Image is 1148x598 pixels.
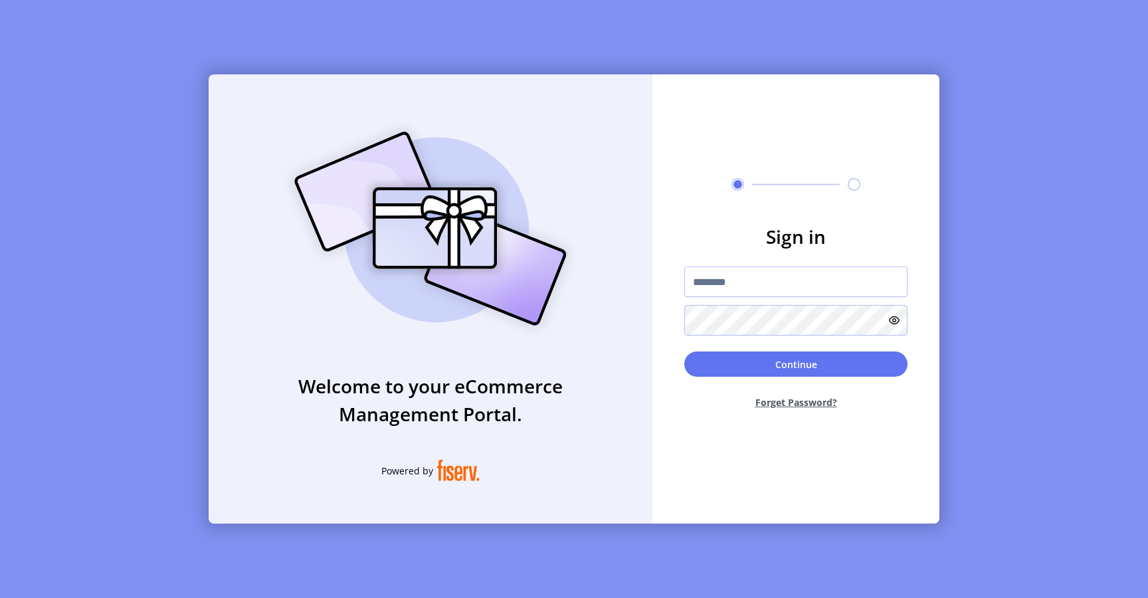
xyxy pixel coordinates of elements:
h3: Sign in [684,223,908,250]
img: card_Illustration.svg [274,117,587,340]
button: Forget Password? [684,385,908,420]
button: Continue [684,351,908,377]
h3: Welcome to your eCommerce Management Portal. [209,372,652,428]
span: Powered by [381,464,433,478]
